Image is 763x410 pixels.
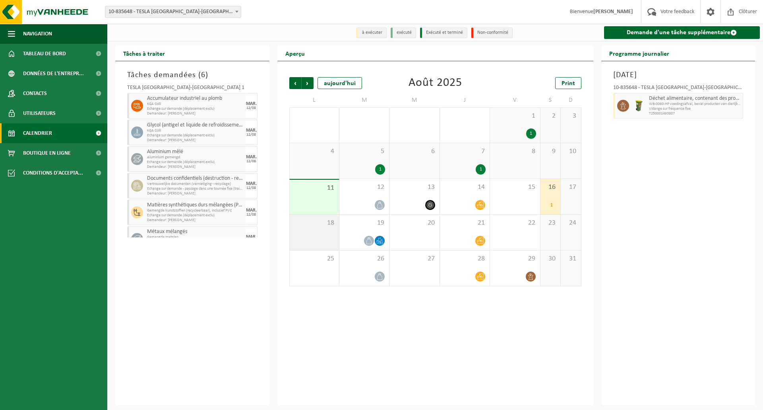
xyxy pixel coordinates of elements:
[494,147,536,156] span: 8
[444,183,486,192] span: 14
[546,200,556,210] div: 1
[147,202,244,208] span: Matières synthétiques durs mélangées (PE, PP et PVC), recyclables (industriel)
[147,218,244,223] span: Demandeur: [PERSON_NAME]
[23,24,52,44] span: Navigation
[105,6,241,18] span: 10-835648 - TESLA BELGIUM-BRUSSEL 1 - ZAVENTEM
[565,147,577,156] span: 10
[649,107,741,111] span: Vidange sur fréquence fixe
[544,255,556,263] span: 30
[23,123,52,143] span: Calendrier
[246,235,257,239] div: MAR.
[389,93,440,107] td: M
[420,27,467,38] li: Exécuté et terminé
[633,100,645,112] img: WB-0060-HPE-GN-50
[246,181,257,186] div: MAR.
[565,219,577,227] span: 24
[565,255,577,263] span: 31
[246,133,256,137] div: 12/08
[147,229,244,235] span: Métaux mélangés
[23,84,47,103] span: Contacts
[649,102,741,107] span: WB-0060-HP voedingsafval, bevat producten van dierlijke oors
[649,95,741,102] span: Déchet alimentaire, contenant des produits d'origine animale, non emballé, catégorie 3
[494,112,536,120] span: 1
[476,164,486,175] div: 1
[555,77,581,89] a: Print
[444,255,486,263] span: 28
[393,147,435,156] span: 6
[649,111,741,116] span: T250001493807
[115,45,173,61] h2: Tâches à traiter
[339,93,389,107] td: M
[289,93,339,107] td: L
[23,64,84,84] span: Données de l'entrepr...
[561,93,581,107] td: D
[147,128,244,133] span: KGA Colli
[147,107,244,111] span: Echange sur demande (déplacement exclu)
[604,26,760,39] a: Demande d'une tâche supplémentaire
[147,187,244,191] span: Echange sur demande - passage dans une tournée fixe (traitement inclus)
[494,219,536,227] span: 22
[147,175,244,182] span: Documents confidentiels (destruction - recyclage)
[201,71,205,79] span: 6
[105,6,241,17] span: 10-835648 - TESLA BELGIUM-BRUSSEL 1 - ZAVENTEM
[246,186,256,190] div: 12/08
[393,255,435,263] span: 27
[147,149,244,155] span: Aluminium mêlé
[147,122,244,128] span: Glycol (antigel et liquide de refroidissement) in 200l
[294,184,335,192] span: 11
[147,160,244,165] span: Echange sur demande (déplacement exclu)
[444,147,486,156] span: 7
[147,208,244,213] span: Gemengde kunststoffen (recycleerbaar), inclusief PVC
[494,183,536,192] span: 15
[147,213,244,218] span: Echange sur demande (déplacement exclu)
[246,159,256,163] div: 12/08
[147,102,244,107] span: KGA Colli
[294,219,335,227] span: 18
[343,219,385,227] span: 19
[494,255,536,263] span: 29
[343,255,385,263] span: 26
[343,147,385,156] span: 5
[127,85,258,93] div: TESLA [GEOGRAPHIC_DATA]-[GEOGRAPHIC_DATA] 1
[302,77,314,89] span: Suivant
[562,80,575,87] span: Print
[147,133,244,138] span: Echange sur demande (déplacement exclu)
[565,183,577,192] span: 17
[593,9,633,15] strong: [PERSON_NAME]
[147,235,244,240] span: Gemengde metalen
[613,85,744,93] div: 10-835648 - TESLA [GEOGRAPHIC_DATA]-[GEOGRAPHIC_DATA] 1 - [GEOGRAPHIC_DATA]
[565,112,577,120] span: 3
[375,164,385,175] div: 1
[147,111,244,116] span: Demandeur: [PERSON_NAME]
[391,27,416,38] li: exécuté
[147,138,244,143] span: Demandeur: [PERSON_NAME]
[526,128,536,139] div: 1
[246,101,257,106] div: MAR.
[490,93,540,107] td: V
[246,208,257,213] div: MAR.
[440,93,490,107] td: J
[277,45,313,61] h2: Aperçu
[318,77,362,89] div: aujourd'hui
[246,213,256,217] div: 12/08
[544,147,556,156] span: 9
[294,147,335,156] span: 4
[343,183,385,192] span: 12
[147,155,244,160] span: Aluminium gemengd
[294,255,335,263] span: 25
[471,27,513,38] li: Non-conformité
[23,163,83,183] span: Conditions d'accepta...
[601,45,677,61] h2: Programme journalier
[409,77,462,89] div: Août 2025
[23,103,56,123] span: Utilisateurs
[544,219,556,227] span: 23
[23,143,71,163] span: Boutique en ligne
[544,112,556,120] span: 2
[246,155,257,159] div: MAR.
[147,182,244,187] span: Vertrouwelijke documenten (vernietiging - recyclage)
[356,27,387,38] li: à exécuter
[613,69,744,81] h3: [DATE]
[147,165,244,169] span: Demandeur: [PERSON_NAME]
[540,93,561,107] td: S
[444,219,486,227] span: 21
